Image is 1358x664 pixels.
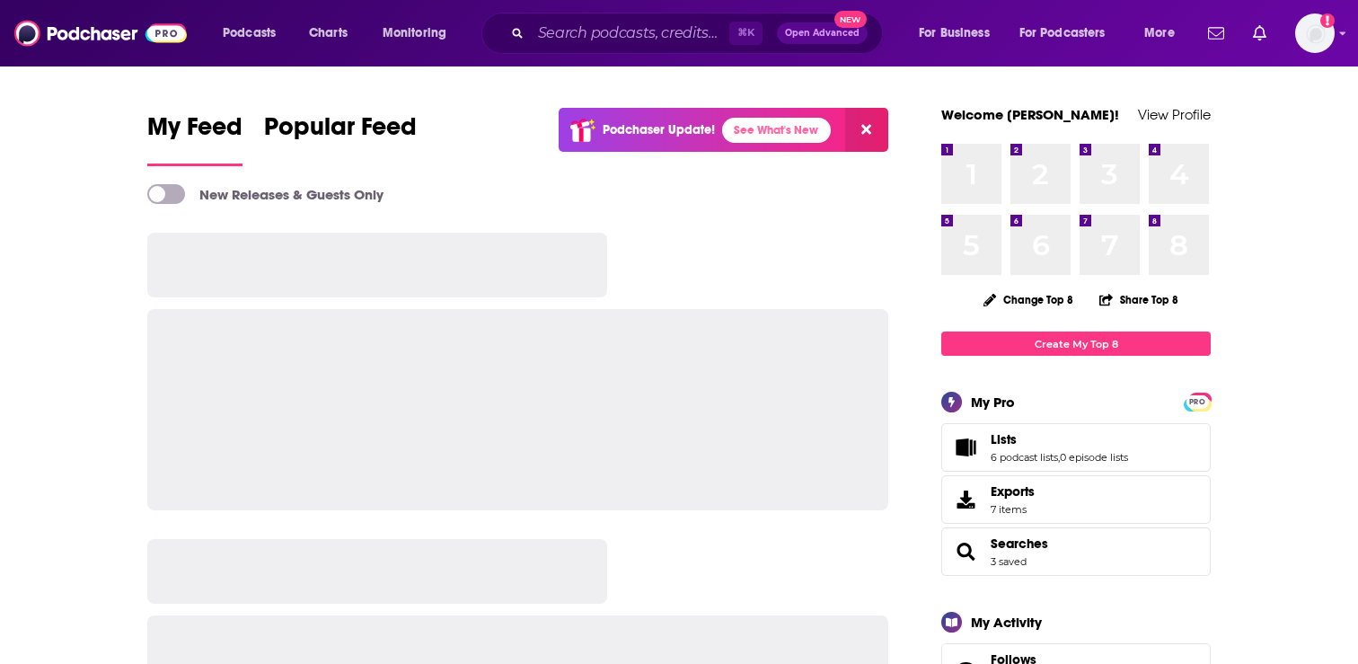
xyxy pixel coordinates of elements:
span: Lists [991,431,1017,447]
button: open menu [1132,19,1197,48]
input: Search podcasts, credits, & more... [531,19,729,48]
span: For Business [919,21,990,46]
a: Lists [948,435,983,460]
a: Charts [297,19,358,48]
p: Podchaser Update! [603,122,715,137]
a: See What's New [722,118,831,143]
svg: Add a profile image [1320,13,1335,28]
span: Lists [941,423,1211,472]
span: Open Advanced [785,29,860,38]
button: open menu [906,19,1012,48]
span: Podcasts [223,21,276,46]
span: More [1144,21,1175,46]
div: My Pro [971,394,1015,411]
a: PRO [1186,394,1208,408]
button: Show profile menu [1295,13,1335,53]
span: Exports [991,483,1035,500]
a: View Profile [1138,106,1211,123]
span: Charts [309,21,348,46]
a: 3 saved [991,555,1027,568]
a: Searches [991,536,1048,552]
button: open menu [1008,19,1132,48]
button: open menu [370,19,470,48]
a: Welcome [PERSON_NAME]! [941,106,1119,123]
span: Searches [941,527,1211,576]
span: ⌘ K [729,22,763,45]
button: open menu [210,19,299,48]
a: My Feed [147,111,242,166]
div: Search podcasts, credits, & more... [498,13,900,54]
a: Popular Feed [264,111,417,166]
a: Create My Top 8 [941,332,1211,356]
a: Lists [991,431,1128,447]
span: Exports [948,487,983,512]
span: 7 items [991,503,1035,516]
span: My Feed [147,111,242,153]
a: Searches [948,539,983,564]
span: Monitoring [383,21,446,46]
span: PRO [1186,395,1208,409]
span: New [834,11,867,28]
span: For Podcasters [1019,21,1106,46]
img: Podchaser - Follow, Share and Rate Podcasts [14,16,187,50]
a: 0 episode lists [1060,451,1128,464]
div: My Activity [971,614,1042,631]
span: Logged in as simonkids1 [1295,13,1335,53]
span: , [1058,451,1060,464]
button: Open AdvancedNew [777,22,868,44]
button: Change Top 8 [973,288,1084,311]
button: Share Top 8 [1098,282,1179,317]
a: Show notifications dropdown [1246,18,1274,49]
img: User Profile [1295,13,1335,53]
a: 6 podcast lists [991,451,1058,464]
span: Popular Feed [264,111,417,153]
a: Show notifications dropdown [1201,18,1231,49]
a: Exports [941,475,1211,524]
a: New Releases & Guests Only [147,184,384,204]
